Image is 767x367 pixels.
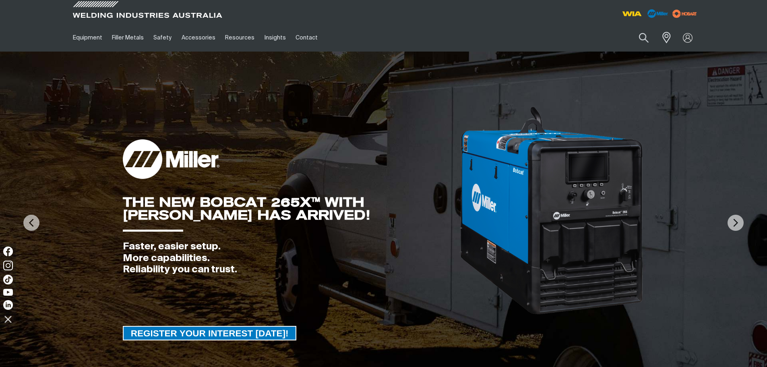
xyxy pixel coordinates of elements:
img: PrevArrow [23,215,39,231]
div: THE NEW BOBCAT 265X™ WITH [PERSON_NAME] HAS ARRIVED! [123,196,459,222]
a: Equipment [68,24,107,52]
img: YouTube [3,289,13,296]
span: REGISTER YOUR INTEREST [DATE]! [124,326,296,340]
a: Safety [149,24,176,52]
a: REGISTER YOUR INTEREST TODAY! [123,326,297,340]
img: NextArrow [728,215,744,231]
img: hide socials [1,312,15,326]
nav: Main [68,24,542,52]
a: Insights [259,24,290,52]
a: Filler Metals [107,24,149,52]
img: TikTok [3,275,13,284]
img: LinkedIn [3,300,13,310]
img: Instagram [3,261,13,270]
div: Faster, easier setup. More capabilities. Reliability you can trust. [123,241,459,276]
a: Accessories [177,24,220,52]
a: Contact [291,24,323,52]
img: Facebook [3,247,13,256]
a: Resources [220,24,259,52]
input: Product name or item number... [620,28,657,47]
img: miller [670,8,699,20]
button: Search products [630,28,657,47]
